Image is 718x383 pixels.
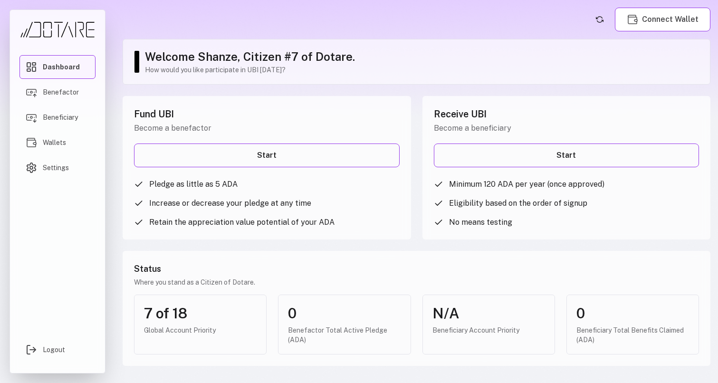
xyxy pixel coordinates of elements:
[43,113,78,122] span: Beneficiary
[449,179,604,190] span: Minimum 120 ADA per year (once approved)
[149,179,238,190] span: Pledge as little as 5 ADA
[432,326,545,335] div: Beneficiary Account Priority
[434,144,699,167] a: Start
[144,326,257,335] div: Global Account Priority
[134,107,400,121] h2: Fund UBI
[43,345,65,354] span: Logout
[26,112,37,123] img: Beneficiary
[145,65,700,75] p: How would you like participate in UBI [DATE]?
[26,137,37,148] img: Wallets
[43,163,69,172] span: Settings
[288,305,401,322] div: 0
[149,198,311,209] span: Increase or decrease your pledge at any time
[576,326,689,345] div: Beneficiary Total Benefits Claimed (ADA)
[134,123,400,134] p: Become a benefactor
[26,86,37,98] img: Benefactor
[43,62,80,72] span: Dashboard
[592,12,607,27] button: Refresh account status
[615,8,710,31] button: Connect Wallet
[19,21,96,38] img: Dotare Logo
[288,326,401,345] div: Benefactor Total Active Pledge (ADA)
[576,305,689,322] div: 0
[432,305,545,322] div: N/A
[145,49,700,64] h1: Welcome Shanze, Citizen #7 of Dotare.
[449,217,512,228] span: No means testing
[434,123,699,134] p: Become a beneficiary
[134,144,400,167] a: Start
[134,262,699,276] h3: Status
[43,87,79,97] span: Benefactor
[144,305,257,322] div: 7 of 18
[134,278,699,287] p: Where you stand as a Citizen of Dotare.
[149,217,335,228] span: Retain the appreciation value potential of your ADA
[43,138,66,147] span: Wallets
[449,198,587,209] span: Eligibility based on the order of signup
[434,107,699,121] h2: Receive UBI
[627,14,638,25] img: Wallets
